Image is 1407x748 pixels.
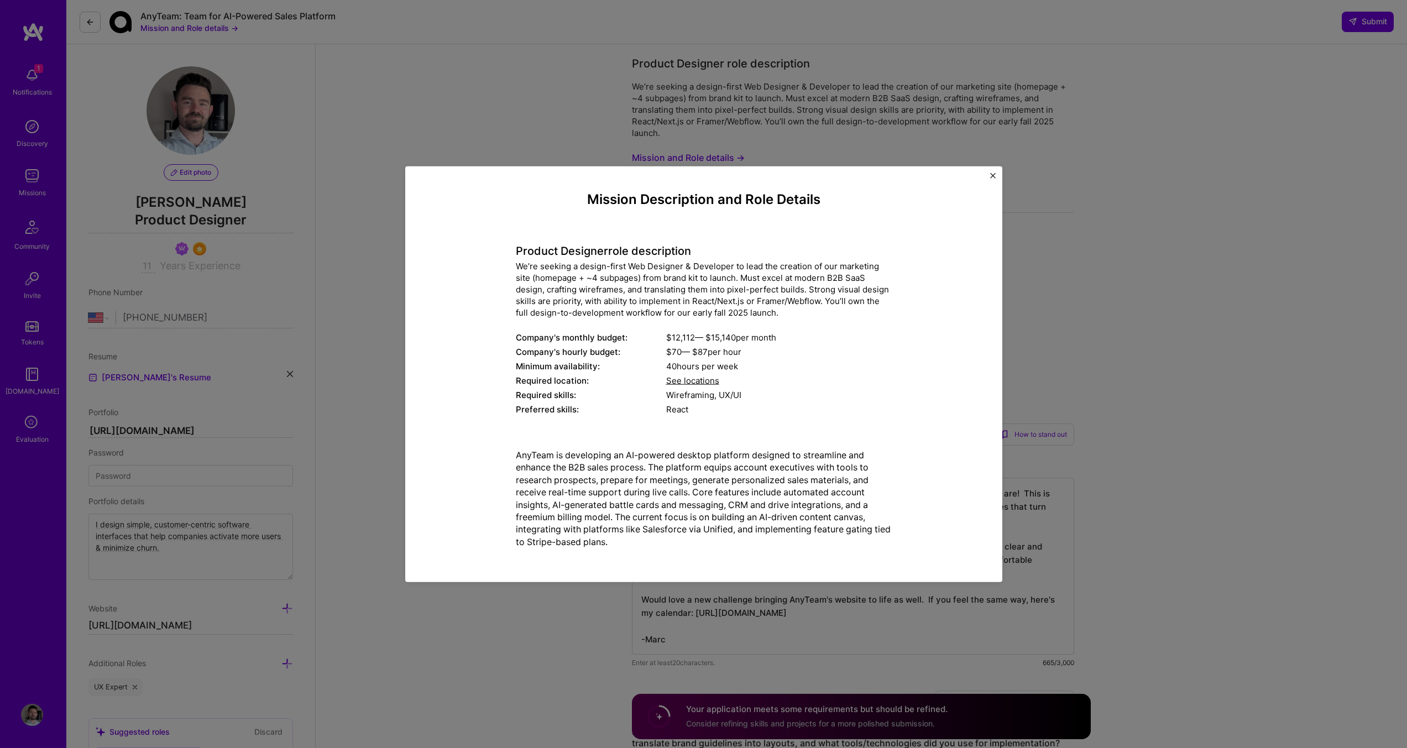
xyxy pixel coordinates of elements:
[666,389,892,401] div: Wireframing, UX/UI
[666,404,892,415] div: React
[516,404,666,415] div: Preferred skills:
[516,332,666,343] div: Company's monthly budget:
[516,375,666,386] div: Required location:
[666,346,892,358] div: $ 70 — $ 87 per hour
[666,332,892,343] div: $ 12,112 — $ 15,140 per month
[516,260,892,318] div: We’re seeking a design-first Web Designer & Developer to lead the creation of our marketing site ...
[516,346,666,358] div: Company's hourly budget:
[516,244,892,258] h4: Product Designer role description
[516,449,892,548] p: AnyTeam is developing an AI-powered desktop platform designed to streamline and enhance the B2B s...
[516,389,666,401] div: Required skills:
[516,191,892,207] h4: Mission Description and Role Details
[666,360,892,372] div: 40 hours per week
[666,375,719,386] span: See locations
[516,360,666,372] div: Minimum availability:
[990,172,996,184] button: Close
